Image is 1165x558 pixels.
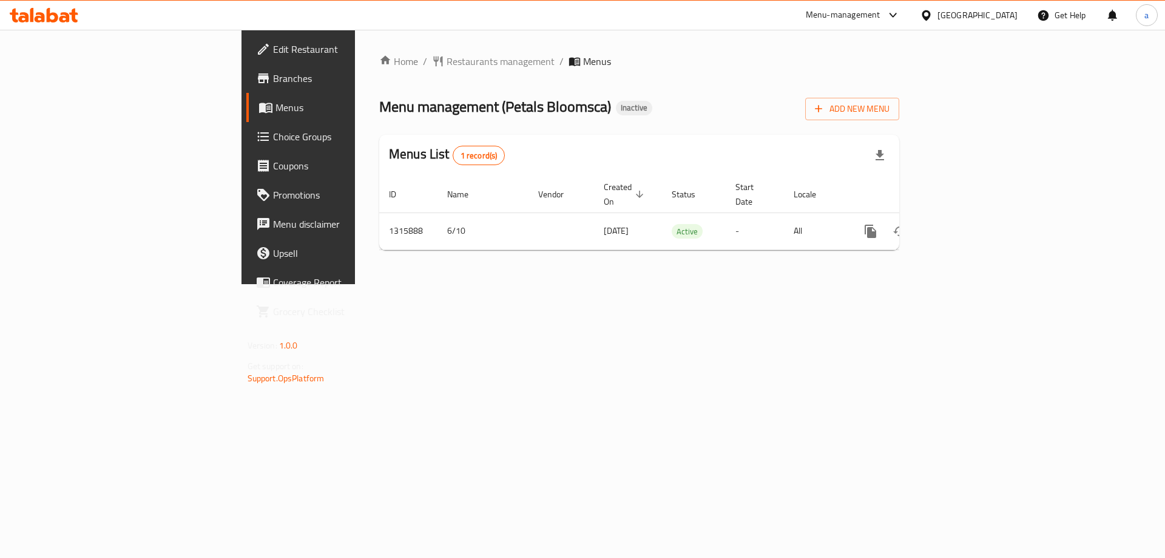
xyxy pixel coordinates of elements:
[273,304,427,319] span: Grocery Checklist
[246,180,436,209] a: Promotions
[616,103,652,113] span: Inactive
[273,71,427,86] span: Branches
[246,297,436,326] a: Grocery Checklist
[538,187,579,202] span: Vendor
[735,180,769,209] span: Start Date
[604,180,647,209] span: Created On
[379,93,611,120] span: Menu management ( Petals Bloomsca )
[815,101,890,117] span: Add New Menu
[583,54,611,69] span: Menus
[246,239,436,268] a: Upsell
[279,338,298,353] span: 1.0.0
[275,100,427,115] span: Menus
[246,268,436,297] a: Coverage Report
[784,213,846,250] td: All
[846,176,982,213] th: Actions
[672,187,711,202] span: Status
[856,217,885,246] button: more
[865,141,894,170] div: Export file
[559,54,564,69] li: /
[273,129,427,144] span: Choice Groups
[273,42,427,56] span: Edit Restaurant
[453,150,505,162] span: 1 record(s)
[447,187,484,202] span: Name
[273,158,427,173] span: Coupons
[805,98,899,120] button: Add New Menu
[246,122,436,151] a: Choice Groups
[246,151,436,180] a: Coupons
[248,338,277,353] span: Version:
[616,101,652,115] div: Inactive
[379,54,899,69] nav: breadcrumb
[248,370,325,386] a: Support.OpsPlatform
[604,223,629,239] span: [DATE]
[794,187,832,202] span: Locale
[447,54,555,69] span: Restaurants management
[246,35,436,64] a: Edit Restaurant
[246,93,436,122] a: Menus
[937,9,1018,22] div: [GEOGRAPHIC_DATA]
[379,176,982,250] table: enhanced table
[437,213,528,250] td: 6/10
[672,225,703,239] span: Active
[726,213,784,250] td: -
[432,54,555,69] a: Restaurants management
[273,275,427,290] span: Coverage Report
[885,217,914,246] button: Change Status
[389,145,505,165] h2: Menus List
[273,188,427,202] span: Promotions
[246,209,436,239] a: Menu disclaimer
[246,64,436,93] a: Branches
[273,217,427,231] span: Menu disclaimer
[273,246,427,260] span: Upsell
[1144,9,1149,22] span: a
[806,8,880,22] div: Menu-management
[453,146,505,165] div: Total records count
[389,187,412,202] span: ID
[248,358,303,374] span: Get support on:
